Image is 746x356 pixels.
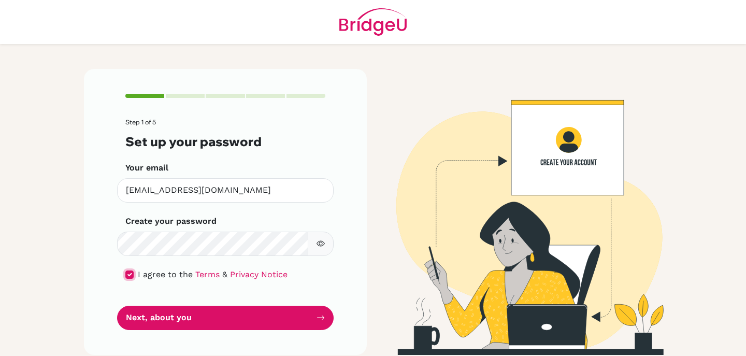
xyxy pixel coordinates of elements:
label: Create your password [125,215,217,227]
span: I agree to the [138,269,193,279]
span: Step 1 of 5 [125,118,156,126]
input: Insert your email* [117,178,334,203]
span: & [222,269,227,279]
h3: Set up your password [125,134,325,149]
a: Terms [195,269,220,279]
label: Your email [125,162,168,174]
button: Next, about you [117,306,334,330]
a: Privacy Notice [230,269,288,279]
